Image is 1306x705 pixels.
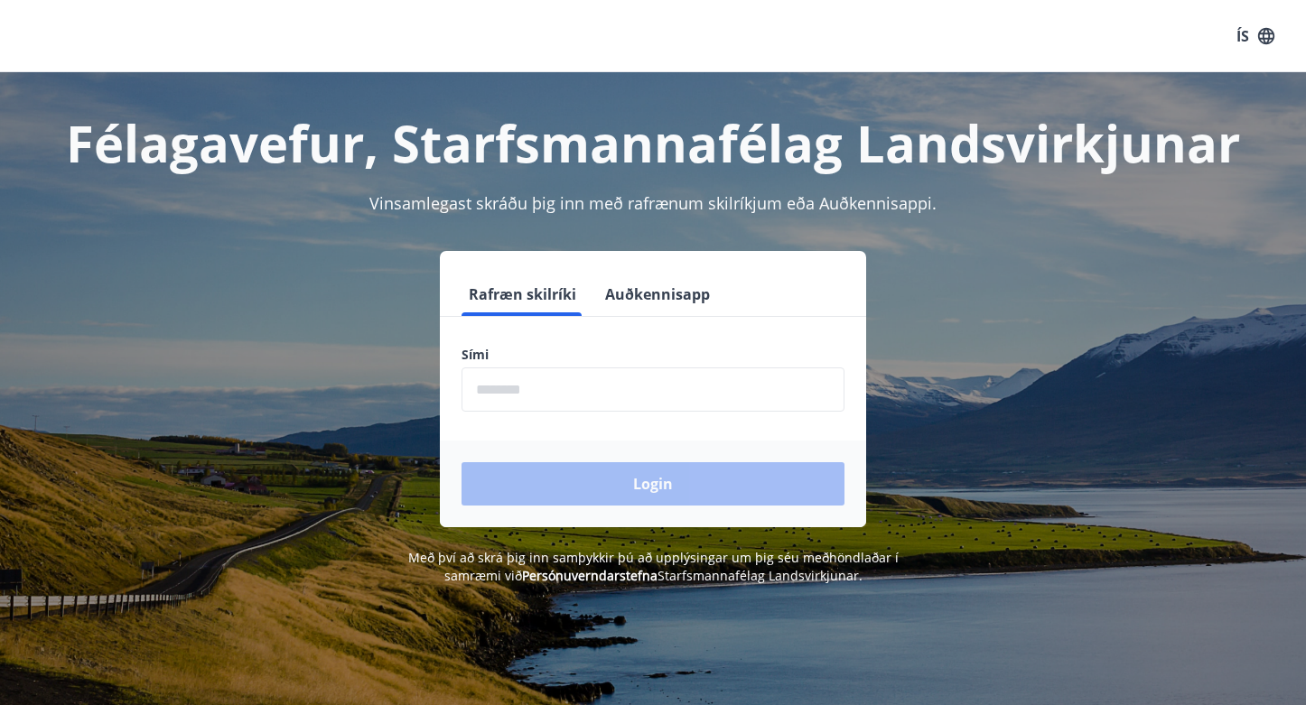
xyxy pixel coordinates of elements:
button: Rafræn skilríki [462,273,583,316]
h1: Félagavefur, Starfsmannafélag Landsvirkjunar [24,108,1282,177]
label: Sími [462,346,844,364]
button: Auðkennisapp [598,273,717,316]
span: Með því að skrá þig inn samþykkir þú að upplýsingar um þig séu meðhöndlaðar í samræmi við Starfsm... [408,549,899,584]
button: ÍS [1227,20,1284,52]
span: Vinsamlegast skráðu þig inn með rafrænum skilríkjum eða Auðkennisappi. [369,192,937,214]
a: Persónuverndarstefna [522,567,658,584]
